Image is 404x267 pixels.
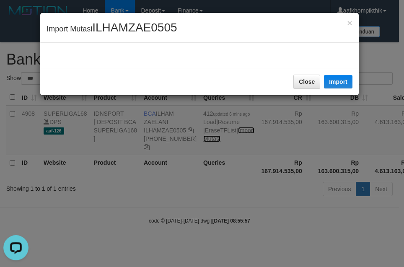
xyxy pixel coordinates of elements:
[324,75,352,88] button: Import
[347,18,352,28] span: ×
[92,21,177,34] span: ILHAMZAE0505
[47,25,177,33] span: Import Mutasi
[3,3,28,29] button: Open LiveChat chat widget
[293,75,320,89] button: Close
[347,18,352,27] button: Close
